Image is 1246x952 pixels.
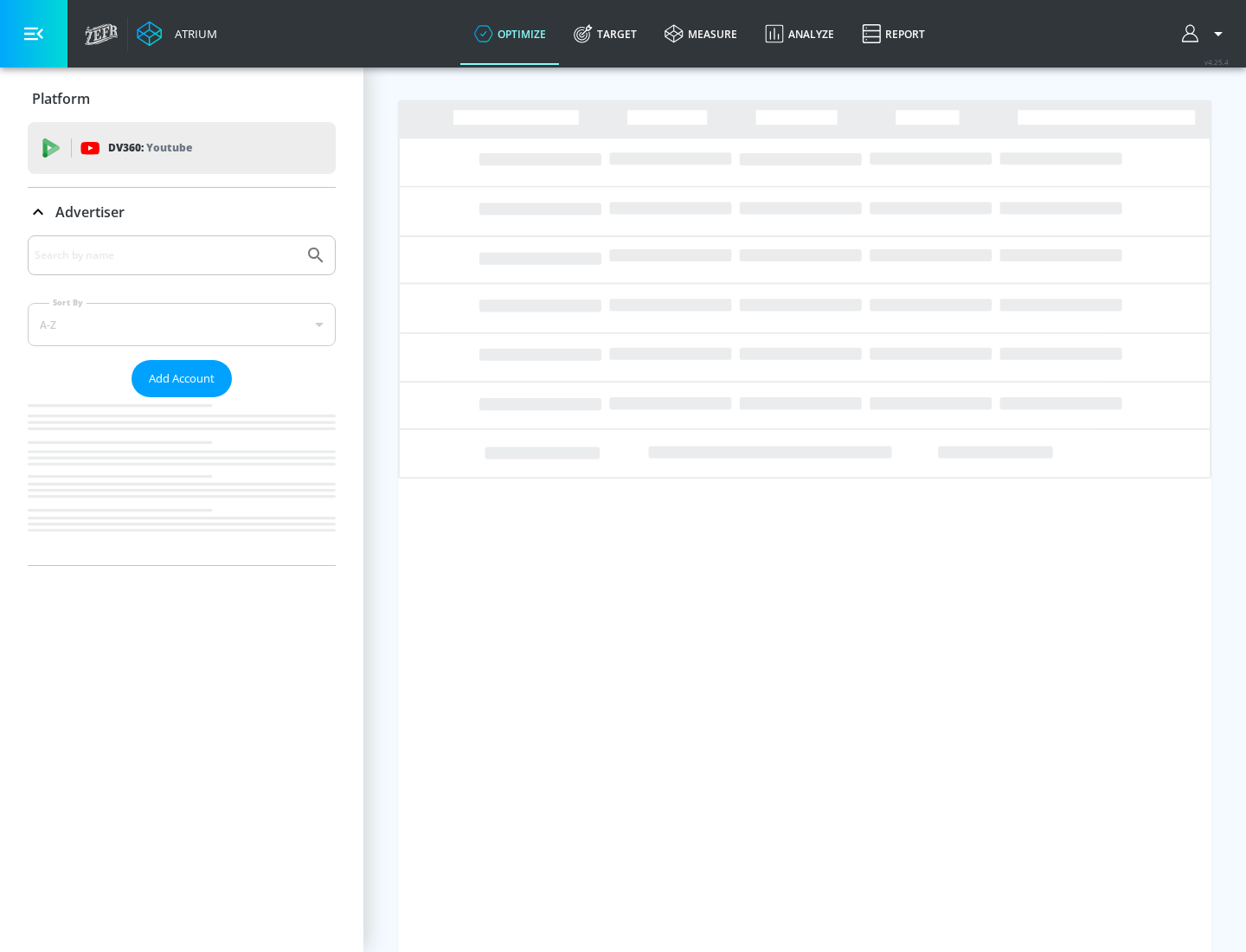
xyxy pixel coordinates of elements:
div: Atrium [168,26,217,42]
p: Platform [32,89,90,108]
div: Advertiser [28,188,336,236]
input: Search by name [35,244,297,267]
label: Sort By [49,297,87,308]
a: Analyze [751,3,848,65]
div: Advertiser [28,235,336,565]
span: v 4.25.4 [1204,57,1229,67]
button: Add Account [132,360,232,397]
span: Add Account [149,369,215,389]
p: Youtube [146,138,192,157]
nav: list of Advertiser [28,397,336,565]
p: DV360: [108,138,192,158]
div: DV360: Youtube [28,122,336,174]
a: Report [848,3,939,65]
a: Atrium [137,21,217,47]
a: Target [560,3,651,65]
a: optimize [460,3,560,65]
a: measure [651,3,751,65]
div: Platform [28,74,336,123]
p: Advertiser [55,203,125,222]
div: A-Z [28,303,336,346]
